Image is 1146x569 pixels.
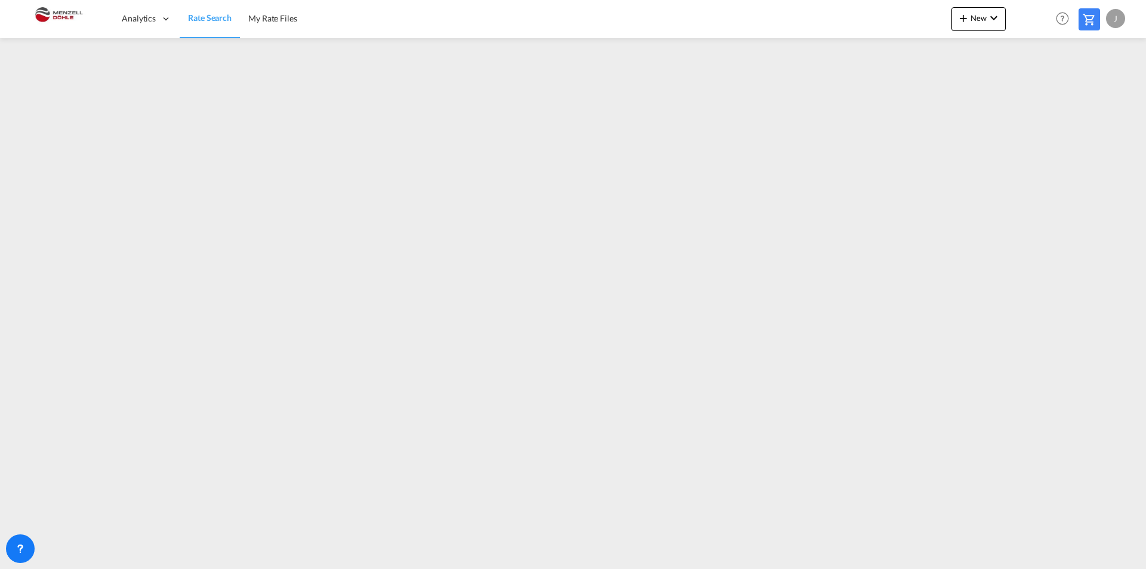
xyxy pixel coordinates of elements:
[18,5,98,32] img: 5c2b1670644e11efba44c1e626d722bd.JPG
[122,13,156,24] span: Analytics
[1106,9,1125,28] div: J
[188,13,232,23] span: Rate Search
[956,11,971,25] md-icon: icon-plus 400-fg
[956,13,1001,23] span: New
[987,11,1001,25] md-icon: icon-chevron-down
[1052,8,1073,29] span: Help
[951,7,1006,31] button: icon-plus 400-fgNewicon-chevron-down
[248,13,297,23] span: My Rate Files
[1052,8,1079,30] div: Help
